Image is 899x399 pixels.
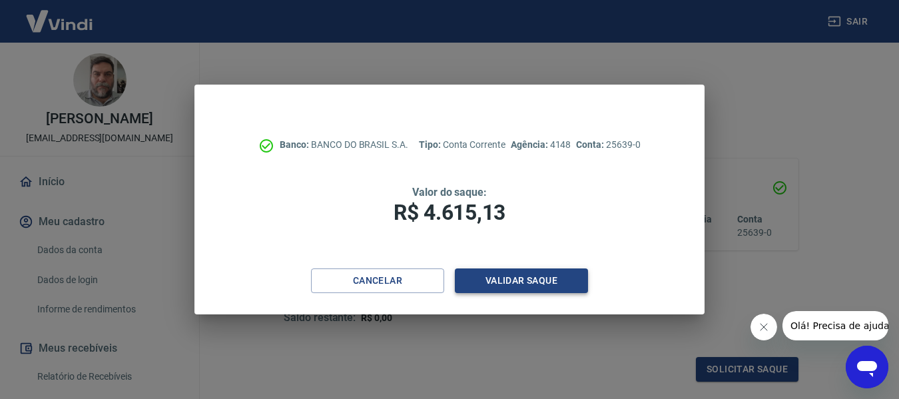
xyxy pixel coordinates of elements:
p: Conta Corrente [419,138,505,152]
span: Olá! Precisa de ajuda? [8,9,112,20]
p: 4148 [511,138,571,152]
iframe: Botão para abrir a janela de mensagens [846,346,888,388]
p: 25639-0 [576,138,640,152]
iframe: Fechar mensagem [750,314,777,340]
button: Cancelar [311,268,444,293]
iframe: Mensagem da empresa [782,311,888,340]
span: R$ 4.615,13 [394,200,505,225]
p: BANCO DO BRASIL S.A. [280,138,408,152]
span: Valor do saque: [412,186,487,199]
span: Conta: [576,139,606,150]
span: Banco: [280,139,311,150]
span: Agência: [511,139,550,150]
span: Tipo: [419,139,443,150]
button: Validar saque [455,268,588,293]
